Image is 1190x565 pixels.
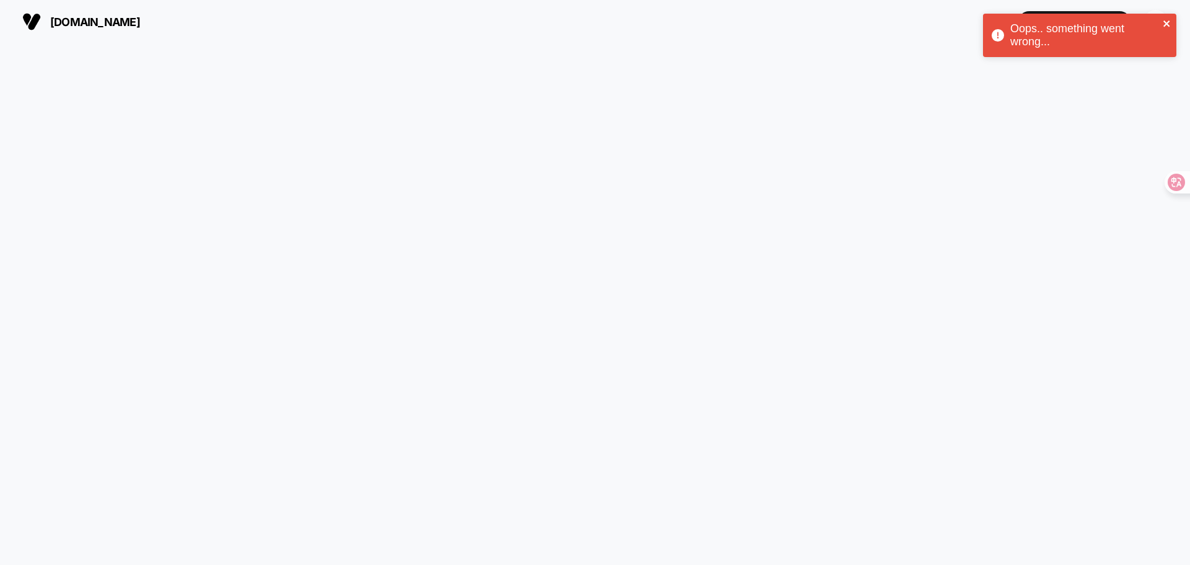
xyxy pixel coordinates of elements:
button: close [1163,19,1171,30]
button: EW [1140,9,1171,35]
span: [DOMAIN_NAME] [50,16,140,29]
div: EW [1144,10,1168,34]
img: Visually logo [22,12,41,31]
div: Oops.. something went wrong... [1010,22,1159,48]
button: [DOMAIN_NAME] [19,12,144,32]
